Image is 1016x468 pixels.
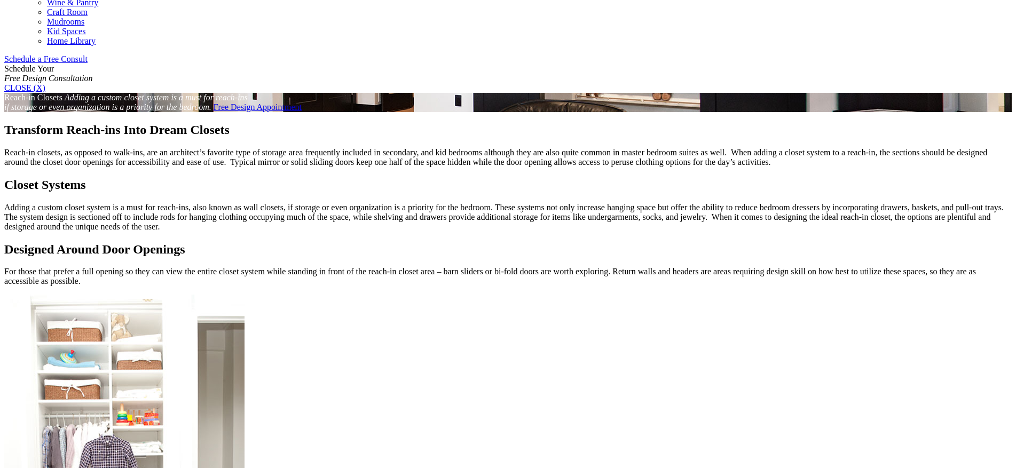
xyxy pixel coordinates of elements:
a: Mudrooms [47,17,84,26]
em: Adding a custom closet system is a must for reach-ins if storage or even organization is a priori... [4,93,248,112]
a: Free Design Appointment [214,102,302,112]
h1: Transform Reach-ins Into Dream Closets [4,123,1012,137]
h2: Closet Systems [4,178,1012,192]
a: Kid Spaces [47,27,85,36]
span: Reach-in Closets [4,93,62,102]
a: Craft Room [47,7,88,17]
p: For those that prefer a full opening so they can view the entire closet system while standing in ... [4,267,1012,286]
p: Adding a custom closet system is a must for reach-ins, also known as wall closets, if storage or ... [4,203,1012,232]
h2: Designed Around Door Openings [4,242,1012,257]
em: Free Design Consultation [4,74,93,83]
a: Schedule a Free Consult (opens a dropdown menu) [4,54,88,64]
span: Schedule Your [4,64,93,83]
a: Home Library [47,36,96,45]
a: CLOSE (X) [4,83,45,92]
p: Reach-in closets, as opposed to walk-ins, are an architect’s favorite type of storage area freque... [4,148,1012,167]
